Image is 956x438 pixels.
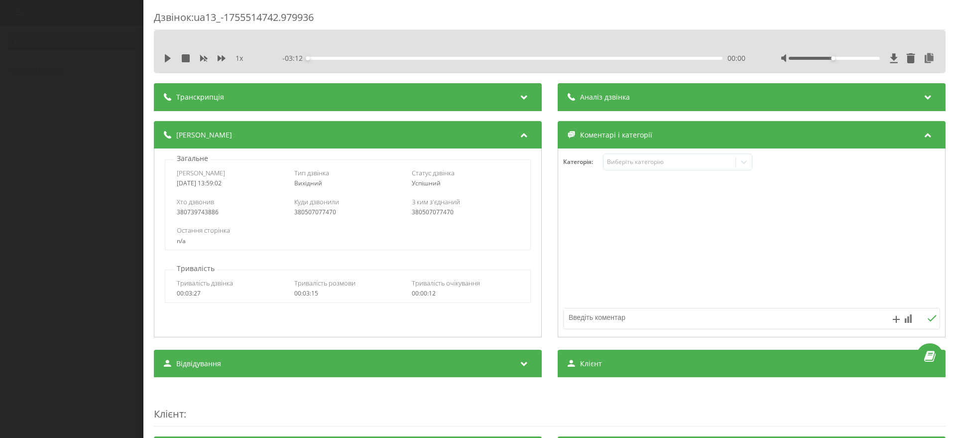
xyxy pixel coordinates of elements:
span: Тривалість розмови [294,279,356,288]
span: 1 x [236,53,243,63]
div: Accessibility label [832,56,836,60]
span: Аналіз дзвінка [580,92,630,102]
span: Статус дзвінка [412,168,455,177]
span: Тип дзвінка [294,168,329,177]
span: Куди дзвонили [294,197,339,206]
div: 00:00:12 [412,290,519,297]
div: 380507077470 [412,209,519,216]
div: [DATE] 13:59:02 [177,180,284,187]
span: 00:00 [727,53,745,63]
span: Вихідний [294,179,322,187]
div: 00:03:15 [294,290,401,297]
div: n/a [177,238,518,245]
span: Тривалість дзвінка [177,279,233,288]
span: Відвідування [176,359,221,369]
span: - 03:12 [282,53,308,63]
span: Остання сторінка [177,226,230,235]
div: Виберіть категорію [607,158,731,166]
span: Тривалість очікування [412,279,480,288]
p: Загальне [174,153,211,163]
p: Тривалість [174,264,217,274]
span: Транскрипція [176,92,224,102]
div: Дзвінок : ua13_-1755514742.979936 [154,10,946,30]
div: 00:03:27 [177,290,284,297]
div: : [154,387,946,427]
span: [PERSON_NAME] [177,168,225,177]
span: Успішний [412,179,441,187]
span: Хто дзвонив [177,197,214,206]
div: Accessibility label [306,56,310,60]
span: Клієнт [154,407,184,421]
span: З ким з'єднаний [412,197,460,206]
span: Коментарі і категорії [580,130,652,140]
div: 380739743886 [177,209,284,216]
span: [PERSON_NAME] [176,130,232,140]
h4: Категорія : [563,158,603,165]
div: 380507077470 [294,209,401,216]
span: Клієнт [580,359,602,369]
